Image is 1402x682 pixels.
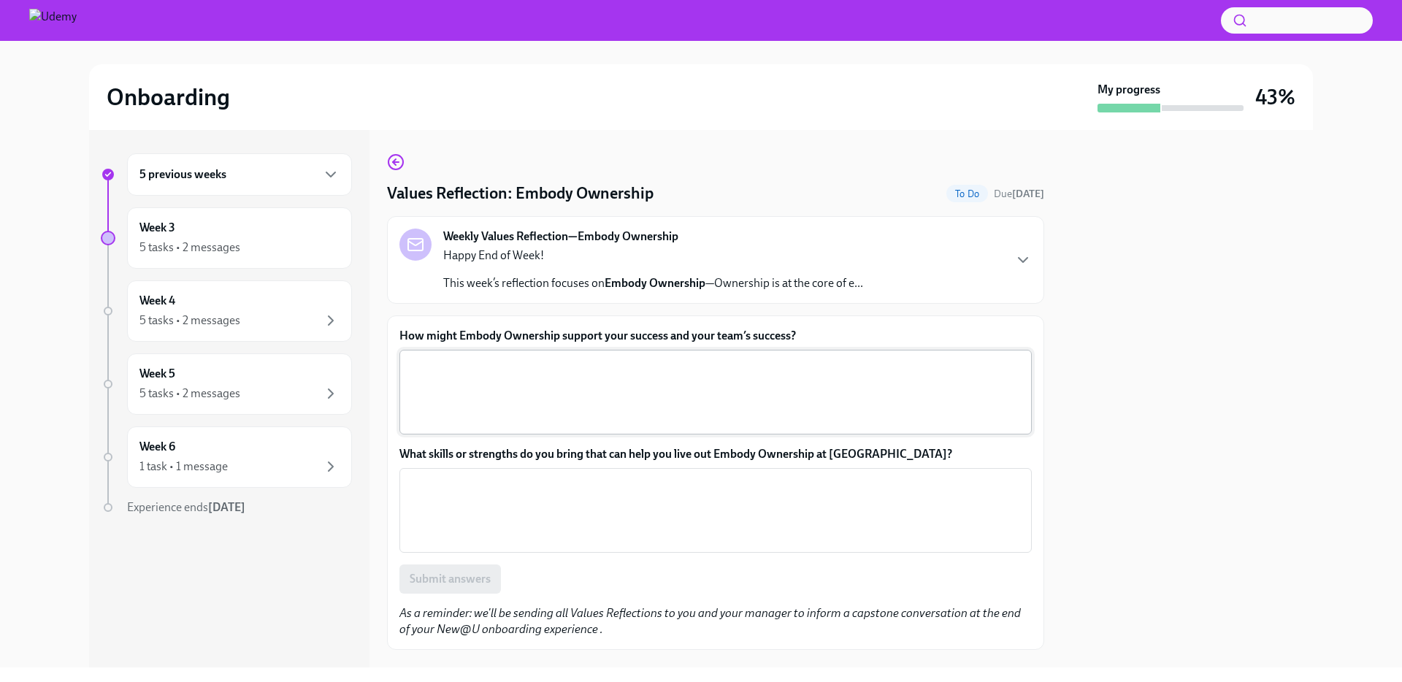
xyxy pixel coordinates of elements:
[139,439,175,455] h6: Week 6
[139,366,175,382] h6: Week 5
[139,240,240,256] div: 5 tasks • 2 messages
[139,166,226,183] h6: 5 previous weeks
[399,606,1021,636] em: As a reminder: we'll be sending all Values Reflections to you and your manager to inform a capsto...
[399,328,1032,344] label: How might Embody Ownership support your success and your team’s success?
[946,188,988,199] span: To Do
[127,500,245,514] span: Experience ends
[994,188,1044,200] span: Due
[139,293,175,309] h6: Week 4
[139,459,228,475] div: 1 task • 1 message
[443,248,863,264] p: Happy End of Week!
[994,187,1044,201] span: August 13th, 2025 11:00
[29,9,77,32] img: Udemy
[1255,84,1295,110] h3: 43%
[399,446,1032,462] label: What skills or strengths do you bring that can help you live out Embody Ownership at [GEOGRAPHIC_...
[443,275,863,291] p: This week’s reflection focuses on —Ownership is at the core of e...
[208,500,245,514] strong: [DATE]
[139,386,240,402] div: 5 tasks • 2 messages
[387,183,654,204] h4: Values Reflection: Embody Ownership
[139,220,175,236] h6: Week 3
[443,229,678,245] strong: Weekly Values Reflection—Embody Ownership
[127,153,352,196] div: 5 previous weeks
[101,426,352,488] a: Week 61 task • 1 message
[101,207,352,269] a: Week 35 tasks • 2 messages
[1012,188,1044,200] strong: [DATE]
[605,276,705,290] strong: Embody Ownership
[101,353,352,415] a: Week 55 tasks • 2 messages
[101,280,352,342] a: Week 45 tasks • 2 messages
[139,313,240,329] div: 5 tasks • 2 messages
[1098,82,1160,98] strong: My progress
[107,83,230,112] h2: Onboarding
